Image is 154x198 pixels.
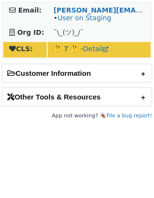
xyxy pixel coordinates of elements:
[57,14,111,22] a: User on Staging
[83,45,108,53] a: Detail
[18,6,42,14] strong: Email:
[9,45,33,53] strong: CLS:
[48,42,151,57] td: 🤔 7 🤔 -
[106,113,152,119] a: File a bug report!
[17,28,44,36] strong: Org ID:
[2,111,152,121] footer: App not working? 🪳
[53,28,83,36] span: ¯\_(ツ)_/¯
[2,64,152,82] h2: Customer Information
[53,14,111,22] span: •
[2,88,152,106] h2: Other Tools & Resources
